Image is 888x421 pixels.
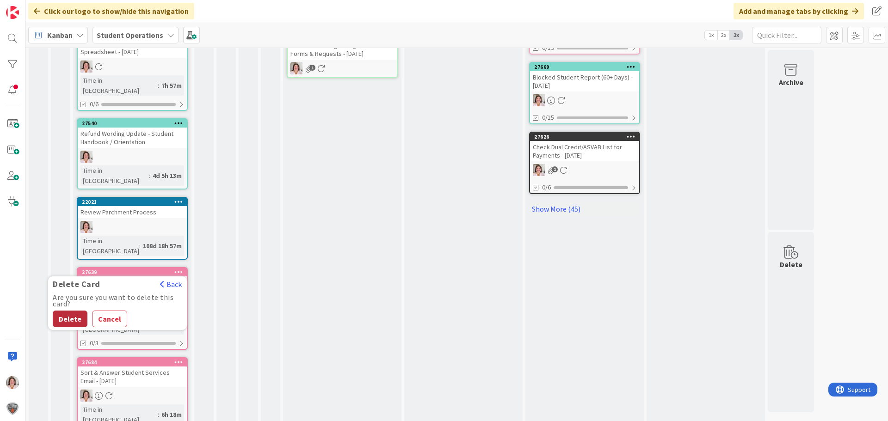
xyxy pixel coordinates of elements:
div: EW [78,221,187,233]
div: 27540Refund Wording Update - Student Handbook / Orientation [78,119,187,148]
div: 7h 57m [159,80,184,91]
span: 1x [705,31,717,40]
div: 27684Sort & Answer Student Services Email - [DATE] [78,358,187,387]
div: Blocked Student Report (60+ Days) - [DATE] [530,71,639,92]
img: EW [80,221,92,233]
span: Support [19,1,42,12]
div: EW [78,61,187,73]
div: 27639Delete CardBackAre you sure you want to delete this card?DeleteCancel [78,268,187,276]
span: 0/6 [542,183,551,192]
a: Process Pending Change of Status Forms & Requests - [DATE]EW [287,30,398,78]
img: EW [290,62,302,74]
span: 2x [717,31,730,40]
a: 27669Blocked Student Report (60+ Days) - [DATE]EW0/15 [529,62,640,124]
span: 0/15 [542,113,554,122]
div: 22021 [82,199,187,205]
div: Click our logo to show/hide this navigation [28,3,194,19]
div: Check Dual Credit/ASVAB List for Payments - [DATE] [530,141,639,161]
span: : [158,409,159,420]
div: EW [78,151,187,163]
span: Kanban [47,30,73,41]
div: Process Pending Change of Status Forms & Requests - [DATE] [288,39,397,60]
span: 3x [730,31,742,40]
div: Archive [779,77,803,88]
a: 27626Check Dual Credit/ASVAB List for Payments - [DATE]EW0/6 [529,132,640,194]
div: Delete [780,259,802,270]
img: EW [6,376,19,389]
div: Time in [GEOGRAPHIC_DATA] [80,75,158,96]
img: EW [80,61,92,73]
img: EW [80,151,92,163]
b: Student Operations [97,31,163,40]
div: 22021 [78,198,187,206]
a: Show More (45) [529,201,640,216]
div: 27626Check Dual Credit/ASVAB List for Payments - [DATE] [530,133,639,161]
a: 22021Review Parchment ProcessEWTime in [GEOGRAPHIC_DATA]:108d 18h 57m [77,197,188,260]
div: 6h 18m [159,409,184,420]
div: 108d 18h 57m [141,241,184,251]
span: 0/19 [542,43,554,53]
span: 1 [309,65,315,71]
div: 27626 [534,134,639,140]
div: 27639Delete CardBackAre you sure you want to delete this card?DeleteCancelSort & Answer Student S... [78,268,187,297]
button: Back [160,279,182,289]
div: EW [78,390,187,402]
div: Are you sure you want to delete this card? [53,294,182,307]
div: EW [288,62,397,74]
div: EW [530,94,639,106]
button: Cancel [92,311,127,327]
div: 27684 [82,359,187,366]
span: : [139,241,141,251]
div: 27639 [82,269,187,275]
img: Visit kanbanzone.com [6,6,19,19]
div: 27626 [530,133,639,141]
div: 4d 5h 13m [150,171,184,181]
div: EW [530,164,639,176]
span: 0/6 [90,99,99,109]
a: Monthly Refund/Credit Review Spreadsheet - [DATE]EWTime in [GEOGRAPHIC_DATA]:7h 57m0/6 [77,28,188,111]
div: 27540 [78,119,187,128]
div: Time in [GEOGRAPHIC_DATA] [80,236,139,256]
span: Delete Card [48,280,105,289]
span: : [158,80,159,91]
img: EW [80,390,92,402]
button: Delete [53,311,87,327]
a: 27540Refund Wording Update - Student Handbook / OrientationEWTime in [GEOGRAPHIC_DATA]:4d 5h 13m [77,118,188,189]
div: Sort & Answer Student Services Email - [DATE] [78,366,187,387]
img: EW [533,94,545,106]
div: 27669 [534,64,639,70]
span: 0/3 [90,338,99,348]
div: 27669 [530,63,639,71]
div: Add and manage tabs by clicking [734,3,864,19]
div: 27684 [78,358,187,366]
div: Review Parchment Process [78,206,187,218]
div: 27669Blocked Student Report (60+ Days) - [DATE] [530,63,639,92]
img: EW [533,164,545,176]
div: 22021Review Parchment Process [78,198,187,218]
img: avatar [6,402,19,415]
a: 27639Delete CardBackAre you sure you want to delete this card?DeleteCancelSort & Answer Student S... [77,267,188,350]
div: Refund Wording Update - Student Handbook / Orientation [78,128,187,148]
span: : [149,171,150,181]
div: 27540 [82,120,187,127]
input: Quick Filter... [752,27,821,43]
div: Time in [GEOGRAPHIC_DATA] [80,165,149,186]
span: 1 [552,166,558,172]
